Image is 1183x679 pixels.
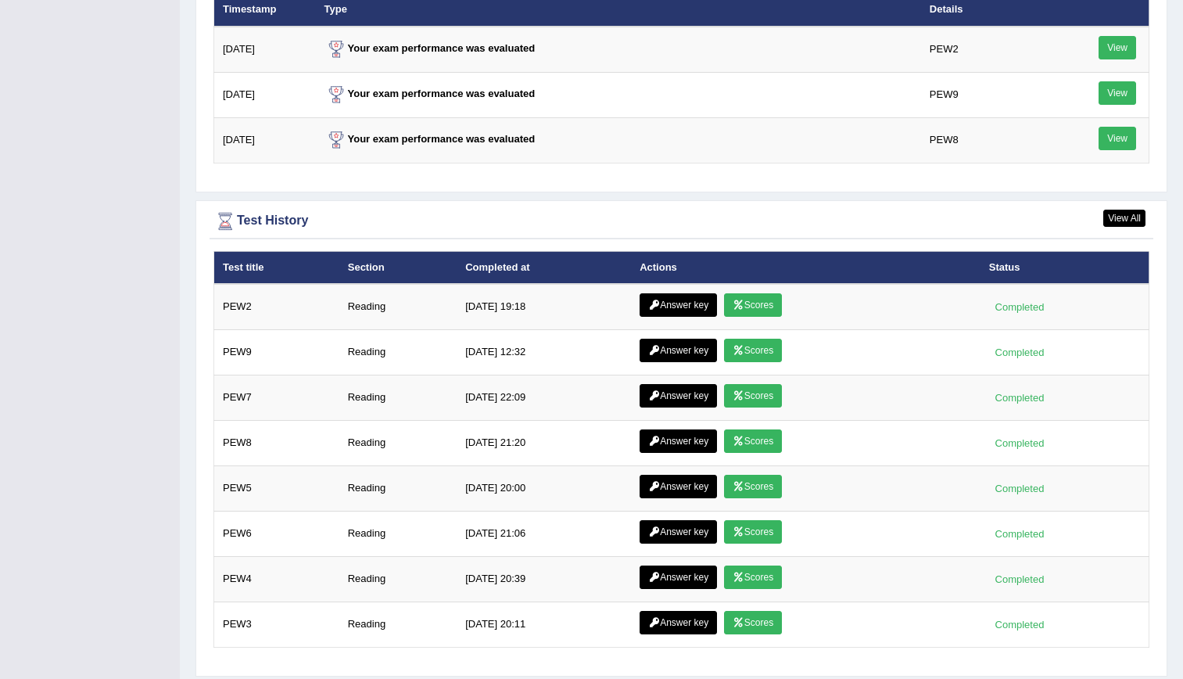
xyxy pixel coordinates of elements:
td: [DATE] 21:20 [457,421,631,466]
td: PEW5 [214,466,339,512]
a: Answer key [640,520,717,544]
div: Test History [213,210,1149,233]
td: [DATE] [214,27,316,73]
th: Section [339,251,457,284]
div: Completed [989,390,1050,406]
div: Completed [989,616,1050,633]
td: PEW4 [214,557,339,602]
a: Answer key [640,611,717,634]
div: Completed [989,526,1050,542]
a: View [1099,127,1136,150]
a: Scores [724,520,782,544]
a: Scores [724,566,782,589]
td: PEW2 [921,27,1056,73]
a: Scores [724,475,782,498]
a: Answer key [640,429,717,453]
td: [DATE] 12:32 [457,330,631,375]
td: Reading [339,512,457,557]
a: Scores [724,429,782,453]
td: [DATE] 21:06 [457,512,631,557]
th: Status [980,251,1149,284]
a: Scores [724,384,782,408]
td: [DATE] 22:09 [457,375,631,421]
th: Completed at [457,251,631,284]
td: [DATE] 19:18 [457,284,631,330]
a: View [1099,36,1136,59]
strong: Your exam performance was evaluated [324,88,536,99]
td: Reading [339,375,457,421]
div: Completed [989,299,1050,315]
div: Completed [989,480,1050,497]
td: PEW3 [214,602,339,648]
td: PEW2 [214,284,339,330]
a: View [1099,81,1136,105]
td: Reading [339,330,457,375]
div: Completed [989,435,1050,451]
a: Scores [724,611,782,634]
th: Actions [631,251,980,284]
th: Test title [214,251,339,284]
div: Completed [989,344,1050,361]
a: Answer key [640,339,717,362]
td: PEW8 [921,117,1056,163]
a: Answer key [640,566,717,589]
td: [DATE] 20:39 [457,557,631,602]
strong: Your exam performance was evaluated [324,133,536,145]
td: PEW7 [214,375,339,421]
td: Reading [339,421,457,466]
td: PEW6 [214,512,339,557]
a: Answer key [640,475,717,498]
td: PEW9 [214,330,339,375]
td: Reading [339,557,457,602]
td: [DATE] [214,117,316,163]
td: PEW9 [921,72,1056,117]
a: Answer key [640,293,717,317]
td: Reading [339,466,457,512]
div: Completed [989,571,1050,587]
td: Reading [339,602,457,648]
td: Reading [339,284,457,330]
td: [DATE] [214,72,316,117]
td: [DATE] 20:11 [457,602,631,648]
a: View All [1103,210,1145,227]
a: Scores [724,293,782,317]
a: Answer key [640,384,717,408]
strong: Your exam performance was evaluated [324,42,536,54]
a: Scores [724,339,782,362]
td: [DATE] 20:00 [457,466,631,512]
td: PEW8 [214,421,339,466]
